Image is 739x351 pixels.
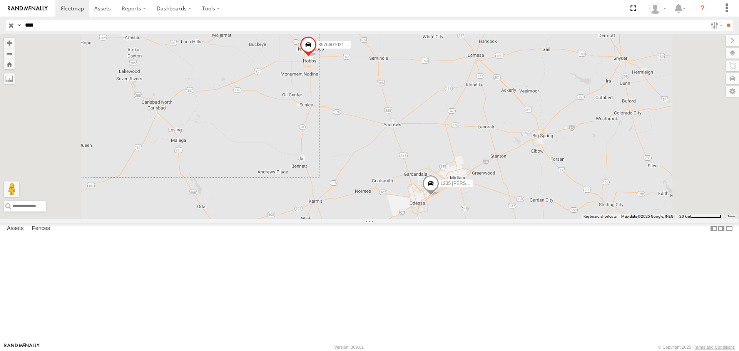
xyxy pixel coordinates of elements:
[710,223,717,234] label: Dock Summary Table to the Left
[3,223,27,234] label: Assets
[726,86,739,97] label: Map Settings
[28,223,54,234] label: Fences
[694,345,735,349] a: Terms and Conditions
[334,345,364,349] div: Version: 309.01
[726,223,733,234] label: Hide Summary Table
[441,181,490,186] span: 1235 [PERSON_NAME]
[4,181,19,197] button: Drag Pegman onto the map to open Street View
[4,59,15,69] button: Zoom Home
[707,20,724,31] label: Search Filter Options
[318,42,357,47] span: 357660102196441
[16,20,22,31] label: Search Query
[8,6,48,11] img: rand-logo.svg
[4,343,40,351] a: Visit our Website
[647,3,669,14] div: Randy Yohe
[717,223,725,234] label: Dock Summary Table to the Right
[621,214,675,218] span: Map data ©2025 Google, INEGI
[658,345,735,349] div: © Copyright 2025 -
[584,214,617,219] button: Keyboard shortcuts
[4,48,15,59] button: Zoom out
[4,38,15,48] button: Zoom in
[696,2,709,15] i: ?
[677,214,724,219] button: Map Scale: 20 km per 77 pixels
[679,214,690,218] span: 20 km
[727,215,736,218] a: Terms (opens in new tab)
[4,73,15,84] label: Measure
